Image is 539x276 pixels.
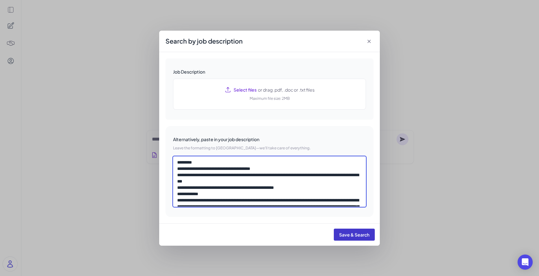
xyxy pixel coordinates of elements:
div: Open Intercom Messenger [518,255,533,270]
span: Select files [234,87,257,93]
div: Maximum file size: 2MB [250,95,290,102]
div: Alternatively, paste in your job description [173,136,366,142]
span: or drag .pdf, .doc or .txt files [257,87,315,93]
div: Job Description [173,69,366,75]
span: Save & Search [339,232,369,237]
span: Search by job description [165,37,243,45]
button: Save & Search [334,229,375,241]
p: Leave the formatting to [GEOGRAPHIC_DATA]—we'll take care of everything. [173,145,366,151]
